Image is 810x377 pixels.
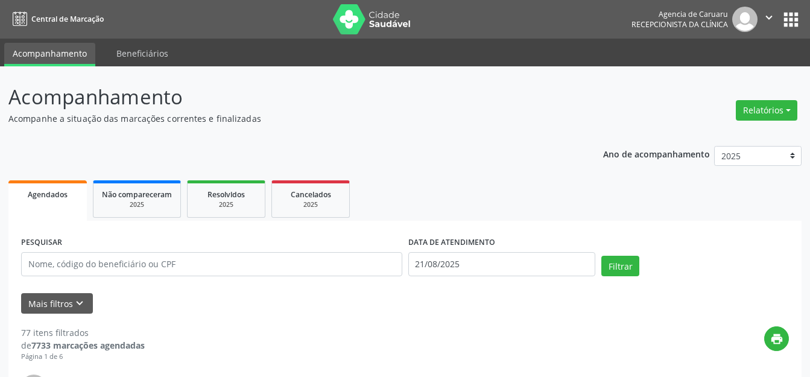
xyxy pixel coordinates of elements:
[102,189,172,200] span: Não compareceram
[601,256,639,276] button: Filtrar
[291,189,331,200] span: Cancelados
[196,200,256,209] div: 2025
[8,112,564,125] p: Acompanhe a situação das marcações correntes e finalizadas
[758,7,780,32] button: 
[770,332,783,346] i: print
[408,252,596,276] input: Selecione um intervalo
[21,326,145,339] div: 77 itens filtrados
[21,293,93,314] button: Mais filtroskeyboard_arrow_down
[8,82,564,112] p: Acompanhamento
[603,146,710,161] p: Ano de acompanhamento
[764,326,789,351] button: print
[21,252,402,276] input: Nome, código do beneficiário ou CPF
[736,100,797,121] button: Relatórios
[73,297,86,310] i: keyboard_arrow_down
[631,19,728,30] span: Recepcionista da clínica
[280,200,341,209] div: 2025
[31,340,145,351] strong: 7733 marcações agendadas
[31,14,104,24] span: Central de Marcação
[207,189,245,200] span: Resolvidos
[21,233,62,252] label: PESQUISAR
[108,43,177,64] a: Beneficiários
[762,11,776,24] i: 
[21,339,145,352] div: de
[28,189,68,200] span: Agendados
[631,9,728,19] div: Agencia de Caruaru
[732,7,758,32] img: img
[408,233,495,252] label: DATA DE ATENDIMENTO
[8,9,104,29] a: Central de Marcação
[780,9,802,30] button: apps
[21,352,145,362] div: Página 1 de 6
[4,43,95,66] a: Acompanhamento
[102,200,172,209] div: 2025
